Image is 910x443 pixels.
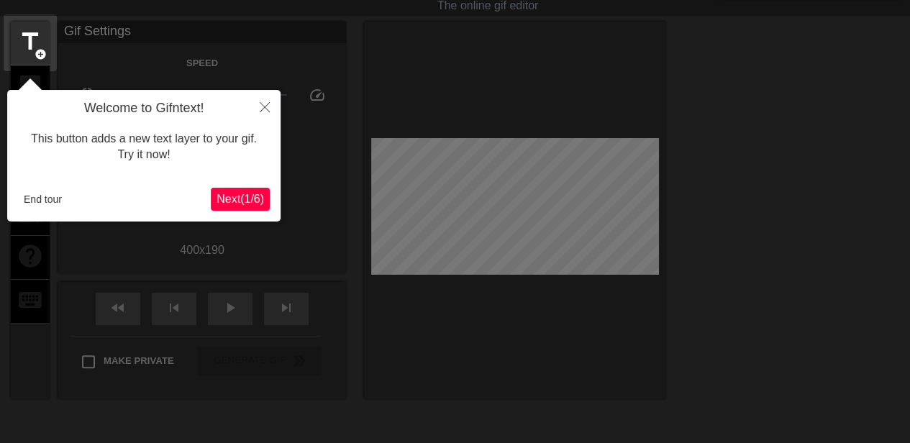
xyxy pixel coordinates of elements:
button: Next [211,188,270,211]
button: Close [249,90,281,123]
div: This button adds a new text layer to your gif. Try it now! [18,117,270,178]
h4: Welcome to Gifntext! [18,101,270,117]
span: Next ( 1 / 6 ) [217,193,264,205]
button: End tour [18,188,68,210]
